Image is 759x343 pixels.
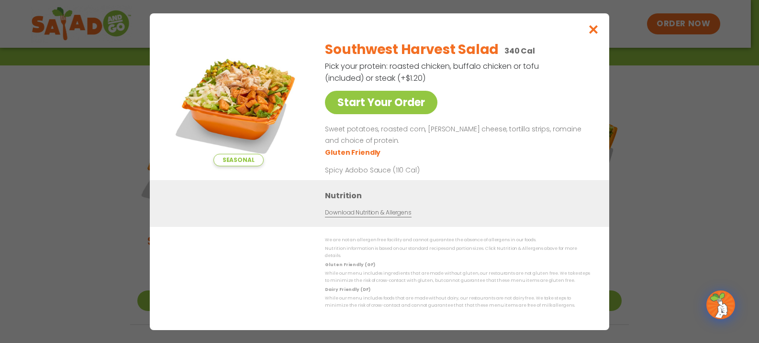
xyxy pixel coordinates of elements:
[325,295,590,310] p: While our menu includes foods that are made without dairy, our restaurants are not dairy free. We...
[325,189,595,201] h3: Nutrition
[578,13,609,45] button: Close modal
[325,208,411,217] a: Download Nutrition & Allergens
[325,91,437,114] a: Start Your Order
[325,147,382,157] li: Gluten Friendly
[325,124,586,147] p: Sweet potatoes, roasted corn, [PERSON_NAME] cheese, tortilla strips, romaine and choice of protein.
[504,45,535,57] p: 340 Cal
[325,286,370,292] strong: Dairy Friendly (DF)
[325,60,540,84] p: Pick your protein: roasted chicken, buffalo chicken or tofu (included) or steak (+$1.20)
[325,236,590,244] p: We are not an allergen free facility and cannot guarantee the absence of allergens in our foods.
[325,270,590,285] p: While our menu includes ingredients that are made without gluten, our restaurants are not gluten ...
[325,245,590,260] p: Nutrition information is based on our standard recipes and portion sizes. Click Nutrition & Aller...
[213,154,264,166] span: Seasonal
[171,32,305,166] img: Featured product photo for Southwest Harvest Salad
[325,40,499,60] h2: Southwest Harvest Salad
[325,165,502,175] p: Spicy Adobo Sauce (110 Cal)
[325,261,375,267] strong: Gluten Friendly (GF)
[707,291,734,318] img: wpChatIcon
